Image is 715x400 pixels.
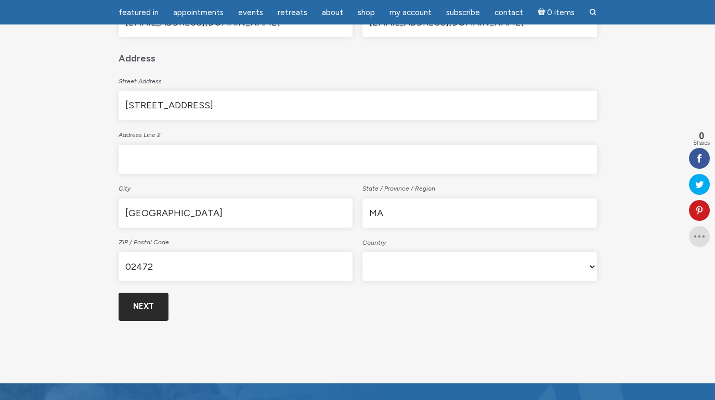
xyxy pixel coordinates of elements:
[362,232,597,251] label: Country
[488,3,529,23] a: Contact
[358,8,375,17] span: Shop
[531,2,581,23] a: Cart0 items
[119,71,597,90] label: Street Address
[693,131,710,141] span: 0
[173,8,224,17] span: Appointments
[238,8,263,17] span: Events
[389,8,432,17] span: My Account
[322,8,343,17] span: About
[271,3,314,23] a: Retreats
[383,3,438,23] a: My Account
[316,3,349,23] a: About
[693,141,710,146] span: Shares
[119,293,168,320] input: Next
[547,9,575,17] span: 0 items
[352,3,381,23] a: Shop
[495,8,523,17] span: Contact
[440,3,486,23] a: Subscribe
[232,3,269,23] a: Events
[119,232,353,251] label: ZIP / Postal Code
[446,8,480,17] span: Subscribe
[538,8,548,17] i: Cart
[119,8,159,17] span: featured in
[278,8,307,17] span: Retreats
[119,178,353,197] label: City
[119,124,597,143] label: Address Line 2
[362,178,597,197] label: State / Province / Region
[167,3,230,23] a: Appointments
[112,3,165,23] a: featured in
[119,45,597,67] legend: Address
